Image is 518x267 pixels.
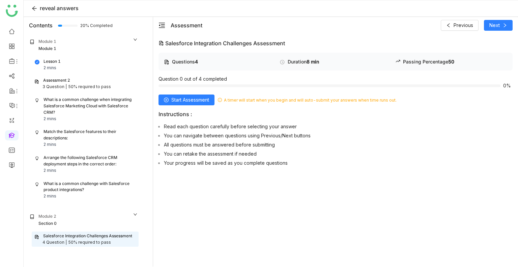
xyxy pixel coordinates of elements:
[503,83,513,88] span: 0%
[448,59,454,64] span: 50
[6,5,18,17] img: logo
[403,59,448,64] span: Passing Percentage
[38,38,56,45] div: Module 1
[44,116,56,122] div: 2 mins
[34,79,39,84] img: assessment.svg
[159,41,164,46] img: type
[195,59,198,64] span: 4
[38,220,57,227] div: Section 0
[35,156,39,161] img: knowledge_check.svg
[159,39,513,47] div: Salesforce Integration Challenges Assessment
[164,59,169,65] img: type
[35,98,39,103] img: knowledge_check.svg
[454,22,473,29] span: Previous
[38,213,56,220] div: Module 2
[44,97,136,116] div: What is a common challenge when integrating Salesforce Marketing Cloud with Salesforce CRM?
[159,111,513,117] p: Instructions :
[42,84,67,90] div: 3 Question |
[164,159,513,166] li: Your progress will be saved as you complete questions
[280,59,285,65] img: type
[218,95,397,105] span: A timer will start when you begin and will auto-submit your answers when time runs out.
[35,182,39,187] img: knowledge_check.svg
[42,239,67,246] div: 4 Question |
[164,132,513,138] li: You can navigate between questions using Previous/Next buttons
[25,34,143,57] div: Module 1Module 1
[44,129,136,141] div: Match the Salesforce features to their descriptions:
[35,130,39,135] img: knowledge_check.svg
[159,76,513,89] div: Question 0 out of 4 completed
[307,59,319,64] span: 8 min
[489,22,500,29] span: Next
[34,235,39,239] img: assessment.svg
[44,193,56,199] div: 2 mins
[441,20,479,31] button: Previous
[40,5,79,11] span: reveal answers
[44,65,56,71] div: 2 mins
[484,20,513,31] button: Next
[44,58,61,65] div: Lesson 1
[44,155,136,167] div: Arrange the following Salesforce CRM deployment steps in the correct order:
[164,141,513,148] li: All questions must be answered before submitting
[288,59,307,64] span: Duration
[38,46,56,52] div: Module 1
[44,167,56,174] div: 2 mins
[171,21,202,29] div: Assessment
[159,22,165,29] button: menu-fold
[44,141,56,148] div: 2 mins
[171,96,209,104] span: Start Assessment
[68,84,111,90] div: 50% required to pass
[68,239,111,246] div: 50% required to pass
[44,181,136,193] div: What is a common challenge with Salesforce product integrations?
[29,21,53,29] div: Contents
[164,123,513,129] li: Read each question carefully before selecting your answer
[80,24,88,28] span: 20% Completed
[43,77,70,84] div: Assessment 2
[43,233,132,239] div: Salesforce Integration Challenges Assessment
[25,209,143,232] div: Module 2Section 0
[164,150,513,157] li: You can retake the assessment if needed
[159,95,214,105] button: Start Assessment
[172,59,195,64] span: Questions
